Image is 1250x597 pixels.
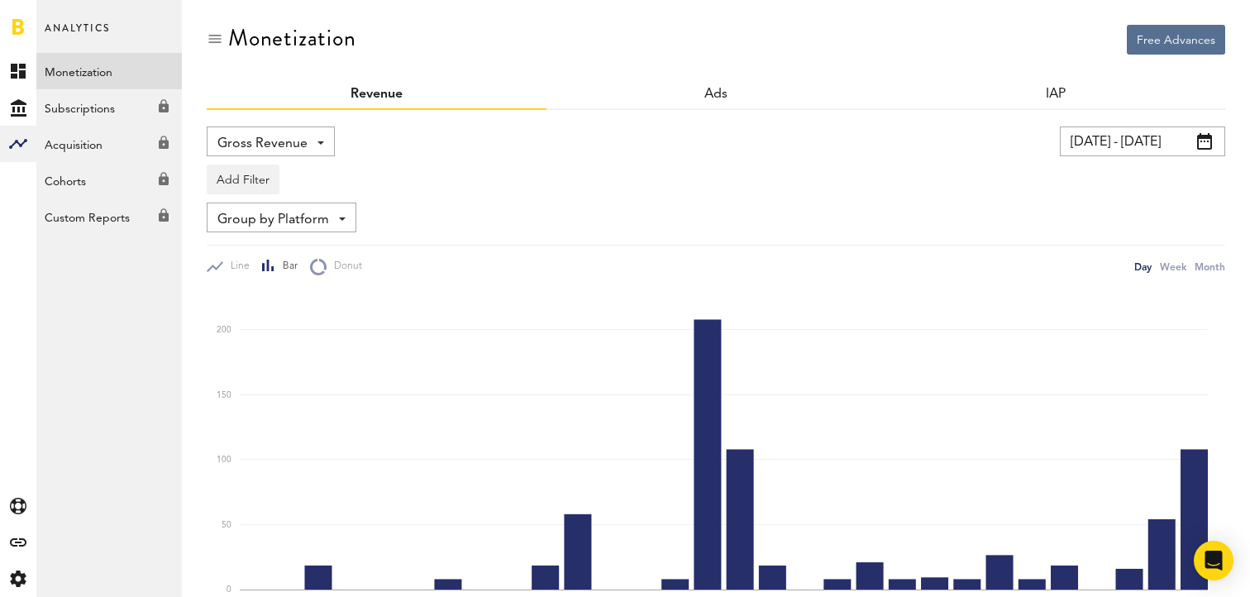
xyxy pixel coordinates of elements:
a: Revenue [351,88,403,101]
div: Week [1160,258,1186,275]
a: IAP [1046,88,1066,101]
span: Ads [704,88,728,101]
text: 0 [227,585,231,594]
button: Add Filter [207,165,279,194]
span: Gross Revenue [217,130,308,158]
span: Group by Platform [217,206,329,234]
a: Custom Reports [36,198,182,235]
span: Bar [275,260,298,274]
span: Analytics [45,18,110,53]
div: Month [1195,258,1225,275]
a: Acquisition [36,126,182,162]
button: Free Advances [1127,25,1225,55]
span: Donut [327,260,362,274]
div: Monetization [228,25,356,51]
div: Day [1134,258,1152,275]
text: 100 [217,456,231,464]
a: Monetization [36,53,182,89]
span: Assistance [33,12,113,26]
text: 150 [217,391,231,399]
a: Cohorts [36,162,182,198]
div: Open Intercom Messenger [1194,541,1233,580]
a: Subscriptions [36,89,182,126]
text: 200 [217,326,231,334]
span: Line [223,260,250,274]
text: 50 [222,521,231,529]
